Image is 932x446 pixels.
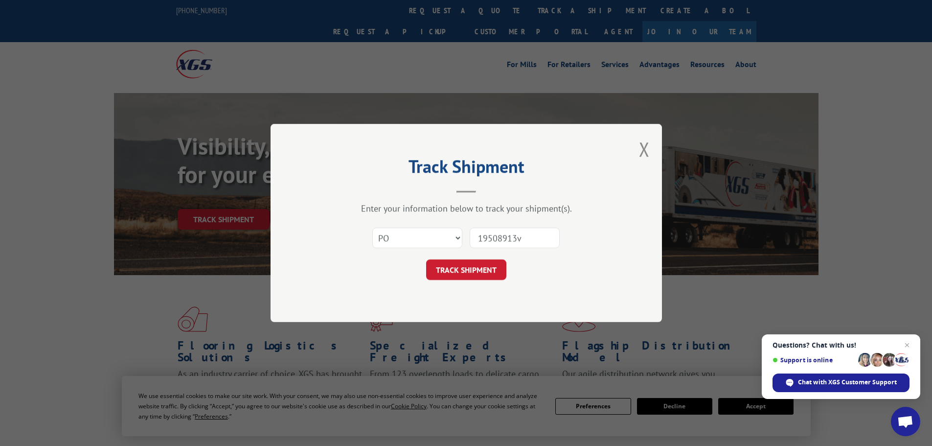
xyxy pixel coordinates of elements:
[798,378,897,387] span: Chat with XGS Customer Support
[319,203,613,214] div: Enter your information below to track your shipment(s).
[773,341,909,349] span: Questions? Chat with us!
[470,228,560,248] input: Number(s)
[891,407,920,436] a: Open chat
[639,136,650,162] button: Close modal
[773,356,855,364] span: Support is online
[773,374,909,392] span: Chat with XGS Customer Support
[319,160,613,178] h2: Track Shipment
[426,259,506,280] button: TRACK SHIPMENT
